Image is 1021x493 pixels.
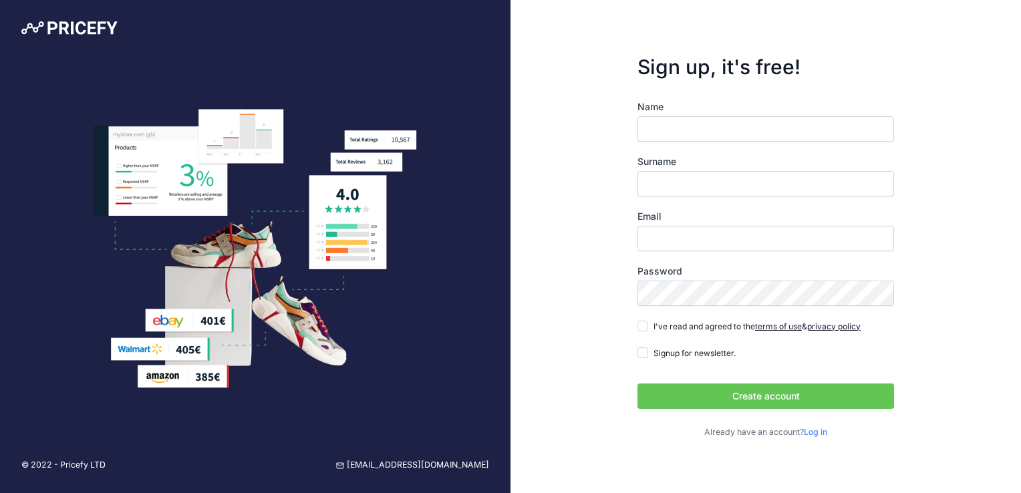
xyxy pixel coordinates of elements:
[21,21,118,35] img: Pricefy
[637,100,894,114] label: Name
[637,265,894,278] label: Password
[804,427,827,437] a: Log in
[637,55,894,79] h3: Sign up, it's free!
[807,321,861,331] a: privacy policy
[21,459,106,472] p: © 2022 - Pricefy LTD
[336,459,489,472] a: [EMAIL_ADDRESS][DOMAIN_NAME]
[755,321,802,331] a: terms of use
[637,155,894,168] label: Surname
[637,426,894,439] p: Already have an account?
[653,321,861,331] span: I've read and agreed to the &
[653,348,736,358] span: Signup for newsletter.
[637,210,894,223] label: Email
[637,383,894,409] button: Create account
